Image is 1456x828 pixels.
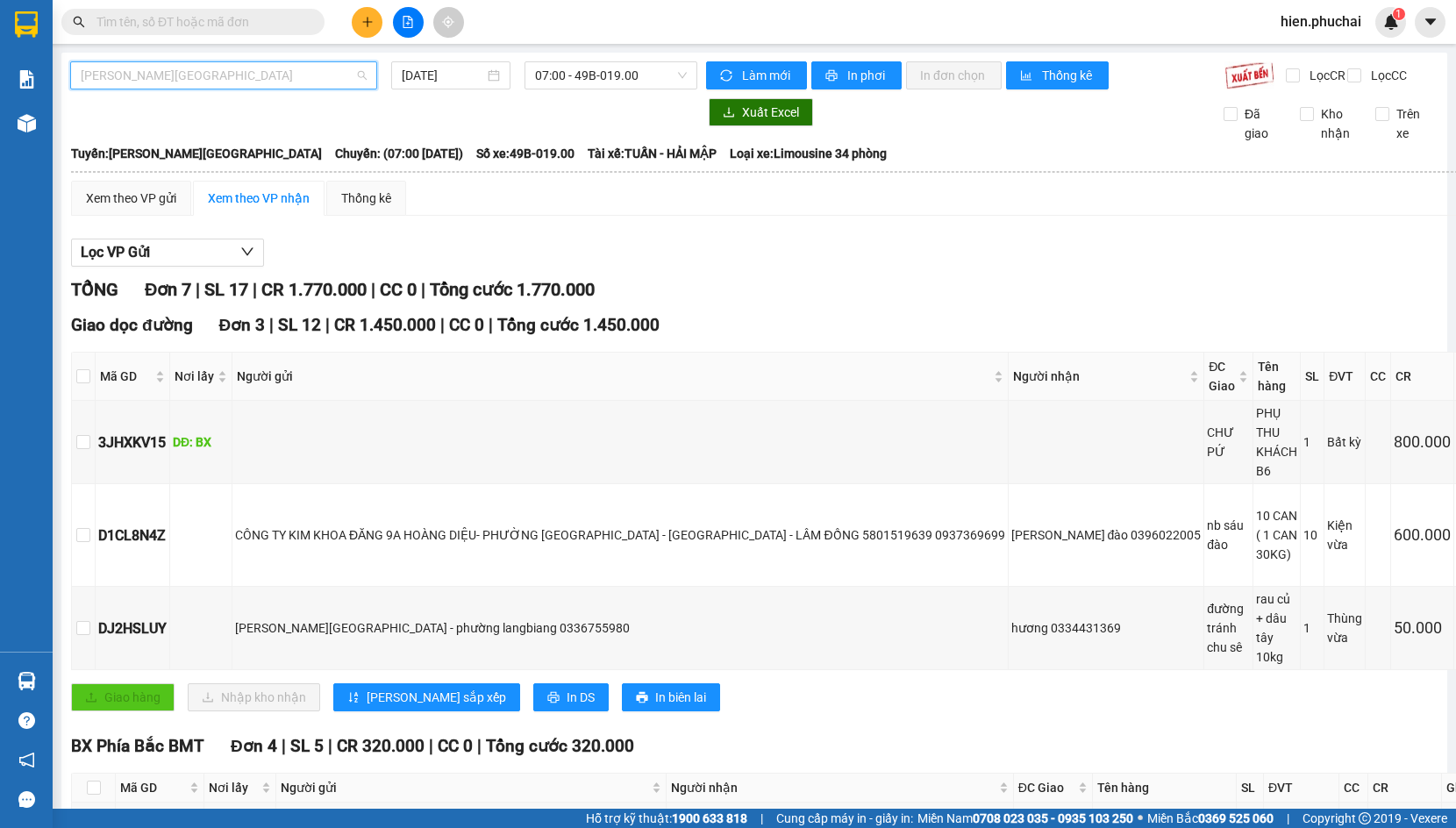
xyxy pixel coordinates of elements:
div: Thùng vừa [1267,808,1336,827]
div: 3JHXKV15 [98,432,167,453]
span: ⚪️ [1138,815,1143,822]
span: SL 17 [204,279,248,300]
div: 10 [1303,525,1321,545]
div: 10 CAN ( 1 CAN 30KG) [1256,506,1297,564]
div: DĐ: BX [173,432,229,452]
span: Tổng cước 320.000 [486,736,634,756]
span: TỔNG [71,279,118,300]
img: warehouse-icon [18,114,36,132]
input: Tìm tên, số ĐT hoặc mã đơn [96,12,303,32]
span: Gia Lai - Đà Lạt [81,62,367,89]
button: file-add [393,7,424,38]
div: Thùng vừa [1327,609,1362,647]
th: CC [1339,774,1369,803]
span: | [760,809,763,828]
th: SL [1301,353,1324,401]
button: printerIn DS [533,683,609,711]
td: D1CL8N4Z [96,484,170,587]
span: In DS [567,688,595,707]
span: | [489,315,493,335]
span: Người nhận [1013,367,1187,386]
span: Lọc CR [1303,66,1348,85]
span: Giao dọc đường [71,315,193,335]
button: syncLàm mới [706,61,807,89]
span: | [371,279,375,300]
th: CR [1391,353,1454,401]
span: Mã GD [120,778,186,797]
button: In đơn chọn [906,61,1002,89]
button: downloadXuất Excel [709,98,813,126]
th: CC [1366,353,1391,401]
img: logo-vxr [15,11,38,38]
span: | [282,736,286,756]
span: CR 1.450.000 [334,315,436,335]
th: SL [1237,774,1264,803]
button: Lọc VP Gửi [71,239,264,267]
button: printerIn biên lai [622,683,720,711]
div: [PERSON_NAME][GEOGRAPHIC_DATA] - phường langbiang 0336755980 [235,618,1005,638]
span: Xuất Excel [742,103,799,122]
strong: 1900 633 818 [672,811,747,825]
span: CR 1.770.000 [261,279,367,300]
span: sort-ascending [347,691,360,705]
div: Chọn tuyến [81,101,363,120]
div: Đà Lạt - Buôn Ma Thuột [81,213,363,232]
div: đường tránh chu sê [1207,599,1250,657]
span: BX Phía Bắc BMT [71,736,204,756]
div: 2T HÀNG ĐIỆN TỬ [1096,808,1232,827]
span: aim [442,16,454,28]
sup: 1 [1393,8,1405,20]
span: | [325,315,330,335]
span: Người gửi [281,778,648,797]
span: search [73,16,85,28]
div: Buôn Ma Thuột - [GEOGRAPHIC_DATA] [81,185,363,204]
th: Tên hàng [1093,774,1236,803]
div: Kiện vừa [1327,516,1362,554]
span: Người gửi [237,367,990,386]
span: | [1287,809,1289,828]
span: Người nhận [671,778,995,797]
button: sort-ascending[PERSON_NAME] sắp xếp [333,683,520,711]
img: 9k= [1224,61,1274,89]
span: printer [636,691,648,705]
button: uploadGiao hàng [71,683,175,711]
strong: 0708 023 035 - 0935 103 250 [973,811,1133,825]
span: In biên lai [655,688,706,707]
div: hương 0334431369 [1011,618,1202,638]
span: Cung cấp máy in - giấy in: [776,809,913,828]
span: Đơn 3 [219,315,266,335]
button: downloadNhập kho nhận [188,683,320,711]
div: Đà Lạt - [PERSON_NAME] [81,157,363,176]
div: nb sáu đào [1207,516,1250,554]
span: Đơn 4 [231,736,277,756]
span: 1 [1395,8,1402,20]
img: icon-new-feature [1383,14,1399,30]
div: Bất kỳ [1327,432,1362,452]
span: message [18,791,35,808]
span: CR 320.000 [337,736,425,756]
div: DJ2HSLUY [98,617,167,639]
span: ĐC Giao [1018,778,1075,797]
button: aim [433,7,464,38]
span: download [723,106,735,120]
div: 1 [1303,432,1321,452]
span: Miền Nam [917,809,1133,828]
span: Chuyến: (07:00 [DATE]) [335,144,463,163]
span: sync [720,69,735,83]
td: DJ2HSLUY [96,587,170,670]
span: bar-chart [1020,69,1035,83]
span: Số xe: 49B-019.00 [476,144,575,163]
th: ĐVT [1324,353,1366,401]
td: 3JHXKV15 [96,401,170,484]
span: Lọc CC [1364,66,1410,85]
span: CC 0 [380,279,417,300]
span: Trên xe [1389,104,1438,143]
span: | [253,279,257,300]
span: ĐC Giao [1209,357,1235,396]
img: solution-icon [18,70,36,89]
div: PHỤ THU KHÁCH B6 [1256,403,1297,481]
div: Buôn Ma Thuột - Đà Lạt [70,181,374,209]
th: CR [1368,774,1441,803]
button: printerIn phơi [811,61,902,89]
span: Thống kê [1042,66,1095,85]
